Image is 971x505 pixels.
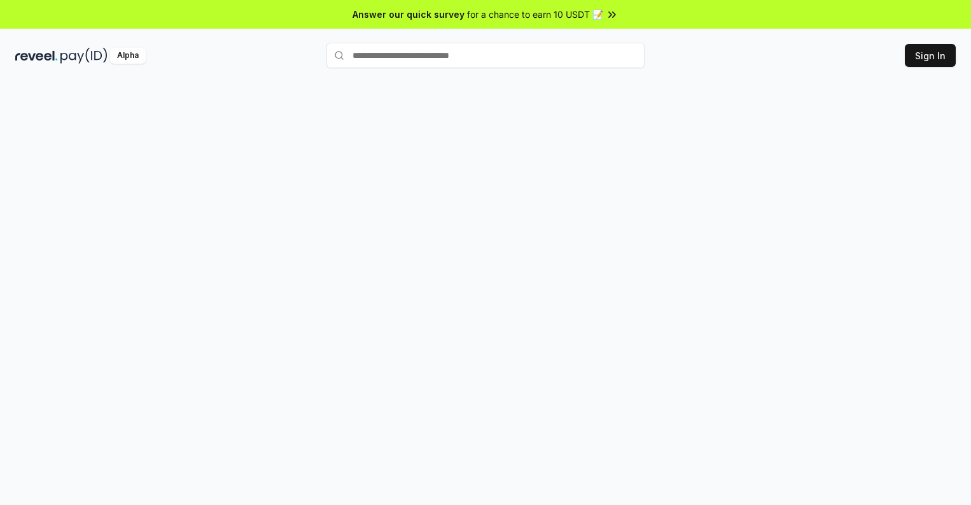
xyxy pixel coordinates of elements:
[110,48,146,64] div: Alpha
[353,8,465,21] span: Answer our quick survey
[905,44,956,67] button: Sign In
[60,48,108,64] img: pay_id
[467,8,603,21] span: for a chance to earn 10 USDT 📝
[15,48,58,64] img: reveel_dark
